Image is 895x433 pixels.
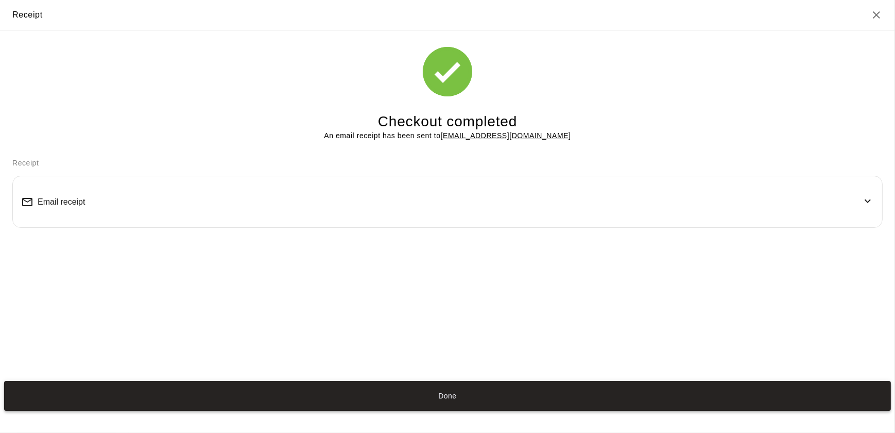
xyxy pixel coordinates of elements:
[324,130,571,141] p: An email receipt has been sent to
[870,9,883,21] button: Close
[38,197,85,207] span: Email receipt
[441,131,571,140] u: [EMAIL_ADDRESS][DOMAIN_NAME]
[4,381,891,411] button: Done
[12,8,43,22] div: Receipt
[12,158,883,169] p: Receipt
[378,113,517,131] h4: Checkout completed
